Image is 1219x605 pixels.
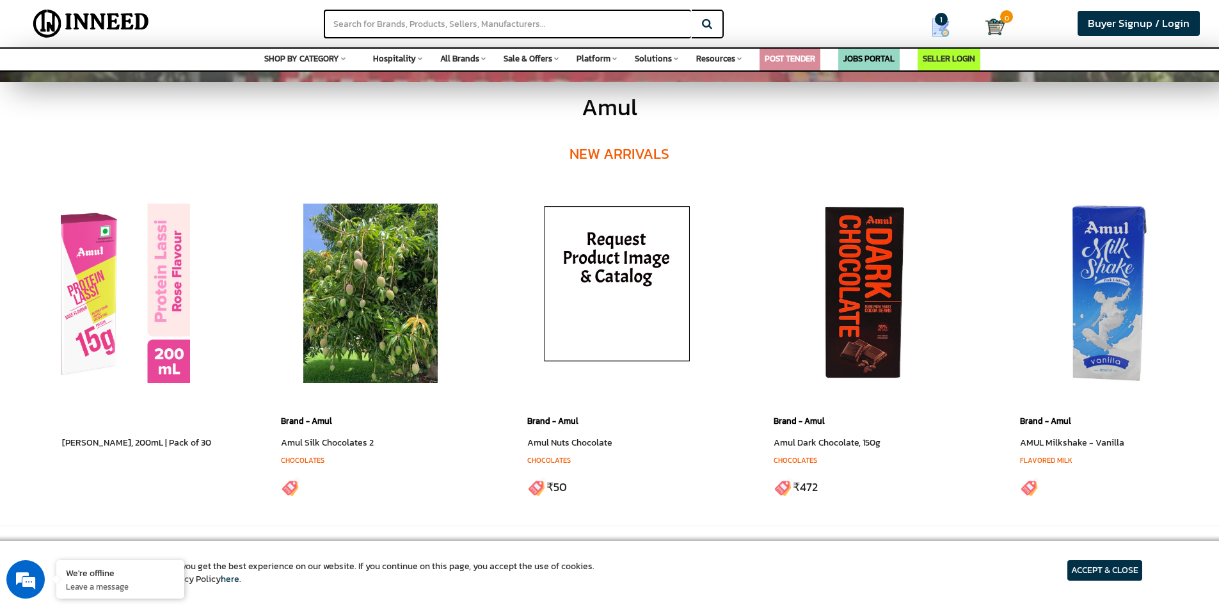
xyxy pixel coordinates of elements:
[1020,436,1124,449] a: AMUL Milkshake - Vanilla
[1020,455,1072,465] a: Flavored Milk
[1020,415,1071,427] a: Brand - Amul
[554,479,567,496] ins: 50
[66,567,175,579] div: We're offline
[1020,478,1039,497] img: inneed-price-tag.png
[440,52,479,65] span: All Brands
[22,8,160,40] img: Inneed.Market
[774,478,793,497] img: inneed-price-tag.png
[774,204,953,383] img: 74934-large_default.jpg
[800,479,818,496] ins: 472
[504,52,552,65] span: Sale & Offers
[774,455,817,465] a: Chocolates
[187,394,232,412] em: Submit
[546,479,554,496] span: ₹
[774,436,880,449] a: Amul Dark Chocolate, 150g
[1020,204,1199,383] img: 74852-large_default.jpg
[90,127,1149,181] h4: New Arrivals
[281,455,324,465] a: Chocolates
[843,52,895,65] a: JOBS PORTAL
[281,436,374,449] a: Amul Silk Chocolates 2
[22,77,54,84] img: logo_Zg8I0qSkbAqR2WFHt3p6CTuqpyXMFPubPcD2OT02zFN43Cy9FUNNG3NEPhM_Q1qe_.png
[66,581,175,592] p: Leave a message
[774,415,825,427] a: Brand - Amul
[67,72,215,88] div: Leave a message
[931,18,950,37] img: Show My Quotes
[793,479,800,496] span: ₹
[527,415,578,427] a: Brand - Amul
[696,52,735,65] span: Resources
[527,478,546,497] img: inneed-price-tag.png
[1067,560,1142,581] article: ACCEPT & CLOSE
[935,13,948,26] span: 1
[1078,11,1200,36] a: Buyer Signup / Login
[264,52,339,65] span: SHOP BY CATEGORY
[577,52,610,65] span: Platform
[765,52,815,65] a: POST TENDER
[527,455,571,465] a: Chocolates
[527,191,706,383] img: inneed-image-na.png
[985,17,1005,36] img: Cart
[221,572,239,586] a: here
[281,415,332,427] a: Brand - Amul
[281,478,300,497] img: inneed-price-tag.png
[210,6,241,37] div: Minimize live chat window
[11,204,190,383] img: 75425-large_default.jpg
[906,13,985,42] a: my Quotes 1
[88,336,97,344] img: salesiqlogo_leal7QplfZFryJ6FIlVepeu7OftD7mt8q6exU6-34PB8prfIgodN67KcxXM9Y7JQ_.png
[923,52,975,65] a: SELLER LOGIN
[324,10,691,38] input: Search for Brands, Products, Sellers, Manufacturers...
[281,204,460,383] img: 75100-large_default.jpg
[1000,10,1013,23] span: 0
[1088,15,1190,31] span: Buyer Signup / Login
[100,335,163,344] em: Driven by SalesIQ
[27,161,223,291] span: We are offline. Please leave us a message.
[527,436,612,449] a: Amul Nuts Chocolate
[373,52,416,65] span: Hospitality
[6,350,244,394] textarea: Type your message and click 'Submit'
[985,13,998,41] a: Cart 0
[77,560,594,586] article: We use cookies to ensure you get the best experience on our website. If you continue on this page...
[635,52,672,65] span: Solutions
